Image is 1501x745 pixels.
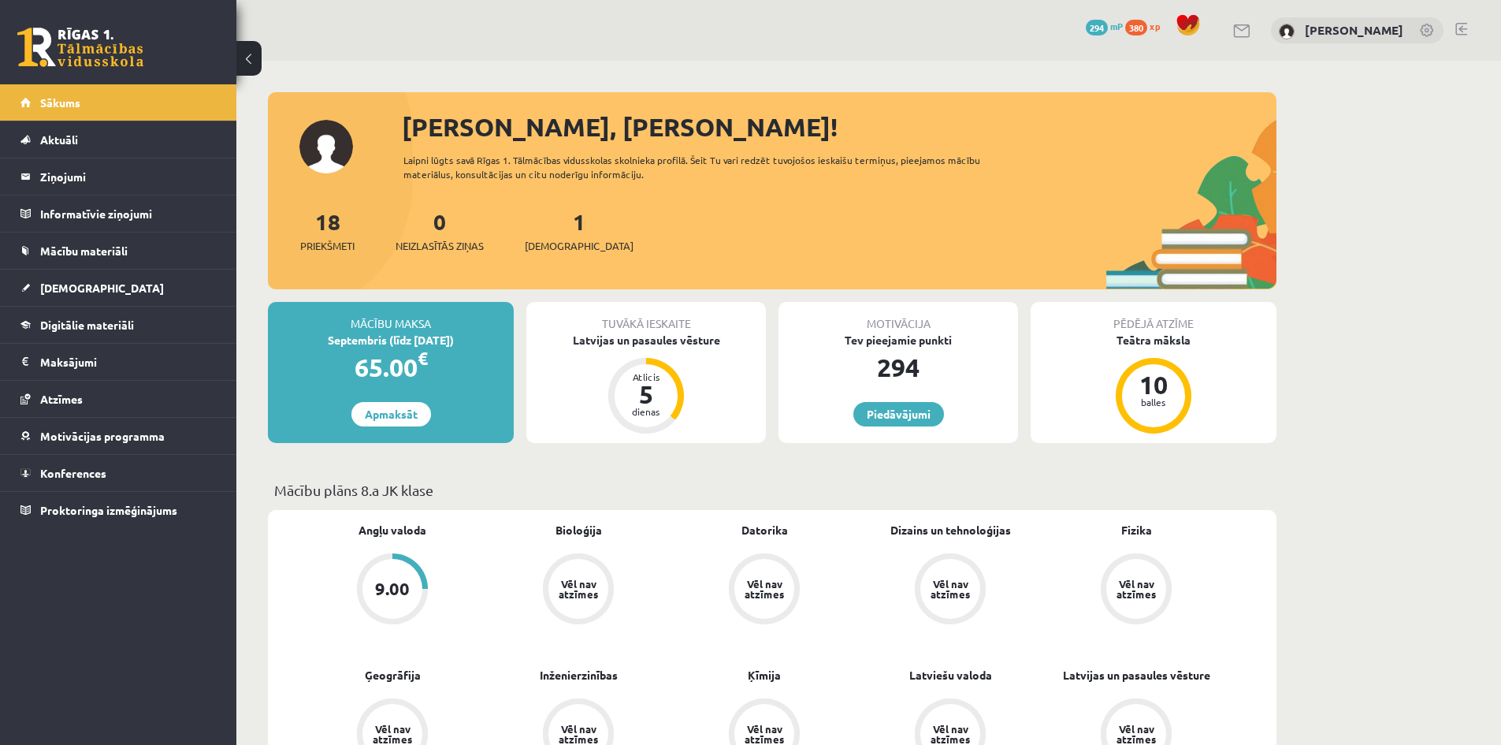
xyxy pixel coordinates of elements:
[1121,522,1152,538] a: Fizika
[485,553,671,628] a: Vēl nav atzīmes
[402,108,1276,146] div: [PERSON_NAME], [PERSON_NAME]!
[40,429,165,443] span: Motivācijas programma
[1130,372,1177,397] div: 10
[375,580,410,598] div: 9.00
[741,522,788,538] a: Datorika
[20,418,217,454] a: Motivācijas programma
[1279,24,1295,39] img: Alina Ščerbicka
[1086,20,1108,35] span: 294
[20,270,217,306] a: [DEMOGRAPHIC_DATA]
[555,522,602,538] a: Bioloģija
[20,344,217,380] a: Maksājumi
[20,121,217,158] a: Aktuāli
[1031,332,1276,436] a: Teātra māksla 10 balles
[540,667,618,684] a: Inženierzinības
[20,492,217,528] a: Proktoringa izmēģinājums
[418,347,428,370] span: €
[365,667,421,684] a: Ģeogrāfija
[556,724,600,744] div: Vēl nav atzīmes
[526,302,766,332] div: Tuvākā ieskaite
[268,302,514,332] div: Mācību maksa
[20,84,217,121] a: Sākums
[40,132,78,147] span: Aktuāli
[40,344,217,380] legend: Maksājumi
[853,402,944,427] a: Piedāvājumi
[778,302,1018,332] div: Motivācija
[1114,579,1158,599] div: Vēl nav atzīmes
[1063,667,1210,684] a: Latvijas un pasaules vēsture
[40,503,177,517] span: Proktoringa izmēģinājums
[40,158,217,195] legend: Ziņojumi
[370,724,414,744] div: Vēl nav atzīmes
[525,238,633,254] span: [DEMOGRAPHIC_DATA]
[622,382,670,407] div: 5
[1043,553,1229,628] a: Vēl nav atzīmes
[403,153,1009,181] div: Laipni lūgts savā Rīgas 1. Tālmācības vidusskolas skolnieka profilā. Šeit Tu vari redzēt tuvojošo...
[20,455,217,491] a: Konferences
[1150,20,1160,32] span: xp
[909,667,992,684] a: Latviešu valoda
[40,392,83,406] span: Atzīmes
[40,318,134,332] span: Digitālie materiāli
[1125,20,1168,32] a: 380 xp
[778,332,1018,348] div: Tev pieejamie punkti
[622,407,670,416] div: dienas
[300,207,355,254] a: 18Priekšmeti
[1086,20,1123,32] a: 294 mP
[40,196,217,232] legend: Informatīvie ziņojumi
[890,522,1011,538] a: Dizains un tehnoloģijas
[40,244,128,258] span: Mācību materiāli
[1125,20,1147,35] span: 380
[1114,724,1158,744] div: Vēl nav atzīmes
[396,207,484,254] a: 0Neizlasītās ziņas
[20,381,217,417] a: Atzīmes
[928,579,972,599] div: Vēl nav atzīmes
[556,579,600,599] div: Vēl nav atzīmes
[1130,397,1177,407] div: balles
[778,348,1018,386] div: 294
[20,158,217,195] a: Ziņojumi
[40,466,106,480] span: Konferences
[526,332,766,348] div: Latvijas un pasaules vēsture
[1031,302,1276,332] div: Pēdējā atzīme
[40,281,164,295] span: [DEMOGRAPHIC_DATA]
[20,233,217,269] a: Mācību materiāli
[742,579,786,599] div: Vēl nav atzīmes
[525,207,633,254] a: 1[DEMOGRAPHIC_DATA]
[928,724,972,744] div: Vēl nav atzīmes
[622,372,670,382] div: Atlicis
[671,553,857,628] a: Vēl nav atzīmes
[748,667,781,684] a: Ķīmija
[299,553,485,628] a: 9.00
[268,332,514,348] div: Septembris (līdz [DATE])
[1305,22,1403,38] a: [PERSON_NAME]
[351,402,431,427] a: Apmaksāt
[20,307,217,343] a: Digitālie materiāli
[1031,332,1276,348] div: Teātra māksla
[17,28,143,67] a: Rīgas 1. Tālmācības vidusskola
[300,238,355,254] span: Priekšmeti
[359,522,426,538] a: Angļu valoda
[396,238,484,254] span: Neizlasītās ziņas
[268,348,514,386] div: 65.00
[20,196,217,232] a: Informatīvie ziņojumi
[1110,20,1123,32] span: mP
[742,724,786,744] div: Vēl nav atzīmes
[40,95,80,110] span: Sākums
[857,553,1043,628] a: Vēl nav atzīmes
[526,332,766,436] a: Latvijas un pasaules vēsture Atlicis 5 dienas
[274,479,1270,501] p: Mācību plāns 8.a JK klase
